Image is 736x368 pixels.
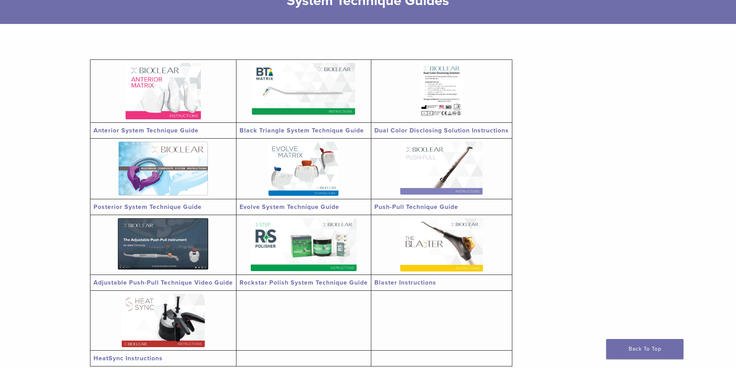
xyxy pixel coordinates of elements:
a: Dual Color Disclosing Solution Instructions [374,127,509,134]
a: Black Triangle System Technique Guide [240,127,364,134]
a: Blaster Instructions [374,279,436,287]
a: Push-Pull Technique Guide [374,203,458,211]
a: Rockstar Polish System Technique Guide [240,279,368,287]
a: Adjustable Push-Pull Technique Video Guide [93,279,233,287]
a: Posterior System Technique Guide [93,203,202,211]
a: HeatSync Instructions [93,354,163,362]
a: Evolve System Technique Guide [240,203,339,211]
a: Anterior System Technique Guide [93,127,199,134]
a: Back To Top [606,339,683,359]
